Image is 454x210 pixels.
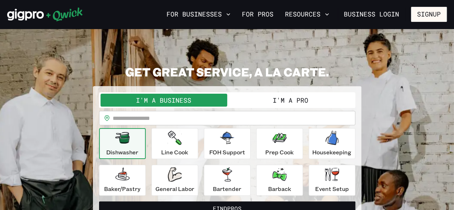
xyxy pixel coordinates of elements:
button: I'm a Business [100,94,227,107]
p: Barback [268,185,291,193]
p: General Labor [155,185,194,193]
button: Resources [282,8,332,20]
button: Barback [256,165,303,196]
p: Line Cook [161,148,188,157]
p: Dishwasher [106,148,138,157]
button: Signup [411,7,447,22]
button: FOH Support [204,128,251,159]
p: Bartender [213,185,241,193]
h2: GET GREAT SERVICE, A LA CARTE. [93,65,361,79]
button: Prep Cook [256,128,303,159]
a: Business Login [338,7,405,22]
p: FOH Support [209,148,245,157]
p: Housekeeping [312,148,351,157]
p: Baker/Pastry [104,185,140,193]
button: For Businesses [164,8,233,20]
button: Baker/Pastry [99,165,146,196]
button: Housekeeping [309,128,355,159]
p: Event Setup [315,185,349,193]
p: Prep Cook [265,148,294,157]
button: Event Setup [309,165,355,196]
a: For Pros [239,8,276,20]
button: General Labor [151,165,198,196]
button: Bartender [204,165,251,196]
button: Line Cook [151,128,198,159]
button: Dishwasher [99,128,146,159]
button: I'm a Pro [227,94,354,107]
